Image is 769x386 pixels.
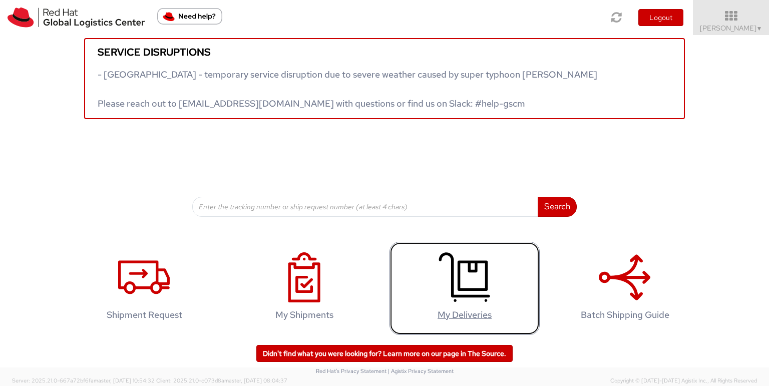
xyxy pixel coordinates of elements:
[388,367,454,374] a: | Agistix Privacy Statement
[256,345,513,362] a: Didn't find what you were looking for? Learn more on our page in The Source.
[550,242,700,335] a: Batch Shipping Guide
[80,310,209,320] h4: Shipment Request
[638,9,683,26] button: Logout
[8,8,145,28] img: rh-logistics-00dfa346123c4ec078e1.svg
[240,310,369,320] h4: My Shipments
[229,242,379,335] a: My Shipments
[538,197,577,217] button: Search
[390,242,540,335] a: My Deliveries
[224,377,287,384] span: master, [DATE] 08:04:37
[610,377,757,385] span: Copyright © [DATE]-[DATE] Agistix Inc., All Rights Reserved
[12,377,155,384] span: Server: 2025.21.0-667a72bf6fa
[69,242,219,335] a: Shipment Request
[700,24,762,33] span: [PERSON_NAME]
[560,310,689,320] h4: Batch Shipping Guide
[316,367,387,374] a: Red Hat's Privacy Statement
[98,47,671,58] h5: Service disruptions
[756,25,762,33] span: ▼
[157,8,222,25] button: Need help?
[94,377,155,384] span: master, [DATE] 10:54:32
[400,310,529,320] h4: My Deliveries
[84,38,685,119] a: Service disruptions - [GEOGRAPHIC_DATA] - temporary service disruption due to severe weather caus...
[192,197,538,217] input: Enter the tracking number or ship request number (at least 4 chars)
[156,377,287,384] span: Client: 2025.21.0-c073d8a
[98,69,597,109] span: - [GEOGRAPHIC_DATA] - temporary service disruption due to severe weather caused by super typhoon ...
